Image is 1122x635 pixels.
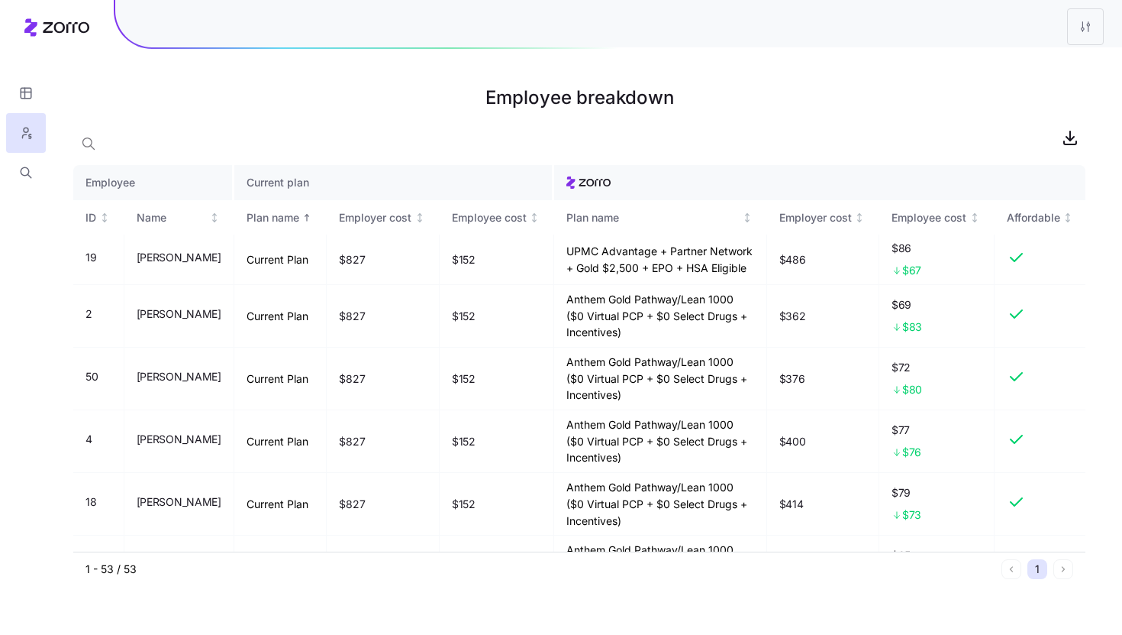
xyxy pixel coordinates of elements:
[779,209,852,226] div: Employer cost
[137,209,207,226] div: Name
[452,497,476,512] span: $152
[85,209,96,226] div: ID
[779,497,804,512] span: $414
[73,200,124,235] th: IDNot sorted
[339,309,365,324] span: $827
[339,371,365,387] span: $827
[1053,559,1073,579] button: Next page
[891,209,966,226] div: Employee cost
[1062,212,1073,223] div: Not sorted
[137,432,221,447] span: [PERSON_NAME]
[554,473,766,536] td: Anthem Gold Pathway/Lean 1000 ($0 Virtual PCP + $0 Select Drugs + Incentives)
[85,562,995,577] div: 1 - 53 / 53
[301,212,312,223] div: Sorted ascending
[234,285,327,348] td: Current Plan
[554,235,766,285] td: UPMC Advantage + Partner Network + Gold $2,500 + EPO + HSA Eligible
[452,371,476,387] span: $152
[73,165,234,200] th: Employee
[779,434,806,449] span: $400
[779,371,805,387] span: $376
[891,548,982,563] span: $85
[554,410,766,473] td: Anthem Gold Pathway/Lean 1000 ($0 Virtual PCP + $0 Select Drugs + Incentives)
[902,507,921,523] span: $73
[137,250,221,265] span: [PERSON_NAME]
[234,200,327,235] th: Plan nameSorted ascending
[902,382,922,397] span: $80
[327,200,440,235] th: Employer costNot sorted
[1001,559,1021,579] button: Previous page
[234,410,327,473] td: Current Plan
[891,485,982,501] span: $79
[891,241,982,256] span: $86
[452,434,476,449] span: $152
[137,306,221,322] span: [PERSON_NAME]
[891,360,982,375] span: $72
[85,250,96,265] span: 19
[969,212,980,223] div: Not sorted
[234,165,555,200] th: Current plan
[554,285,766,348] td: Anthem Gold Pathway/Lean 1000 ($0 Virtual PCP + $0 Select Drugs + Incentives)
[85,306,92,322] span: 2
[995,200,1086,235] th: AffordableNot sorted
[209,212,220,223] div: Not sorted
[742,212,753,223] div: Not sorted
[137,494,221,510] span: [PERSON_NAME]
[779,309,806,324] span: $362
[85,494,96,510] span: 18
[85,369,98,384] span: 50
[879,200,995,235] th: Employee costNot sorted
[440,200,555,235] th: Employee costNot sorted
[234,235,327,285] td: Current Plan
[339,497,365,512] span: $827
[234,536,327,598] td: Current Plan
[339,209,411,226] div: Employer cost
[339,252,365,267] span: $827
[234,348,327,410] td: Current Plan
[902,445,921,460] span: $76
[1027,559,1047,579] button: 1
[85,432,92,447] span: 4
[452,209,527,226] div: Employee cost
[891,423,982,438] span: $77
[902,319,922,335] span: $83
[247,209,299,226] div: Plan name
[1007,209,1060,226] div: Affordable
[452,252,476,267] span: $152
[124,200,234,235] th: NameNot sorted
[779,252,806,267] span: $486
[137,369,221,384] span: [PERSON_NAME]
[554,536,766,598] td: Anthem Gold Pathway/Lean 1000 ($0 Virtual PCP + $0 Select Drugs + Incentives)
[891,297,982,313] span: $69
[554,200,766,235] th: Plan nameNot sorted
[529,212,540,223] div: Not sorted
[566,209,739,226] div: Plan name
[902,263,921,278] span: $67
[99,212,110,223] div: Not sorted
[854,212,865,223] div: Not sorted
[414,212,425,223] div: Not sorted
[767,200,880,235] th: Employer costNot sorted
[73,79,1085,116] h1: Employee breakdown
[339,434,365,449] span: $827
[234,473,327,536] td: Current Plan
[554,348,766,410] td: Anthem Gold Pathway/Lean 1000 ($0 Virtual PCP + $0 Select Drugs + Incentives)
[452,309,476,324] span: $152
